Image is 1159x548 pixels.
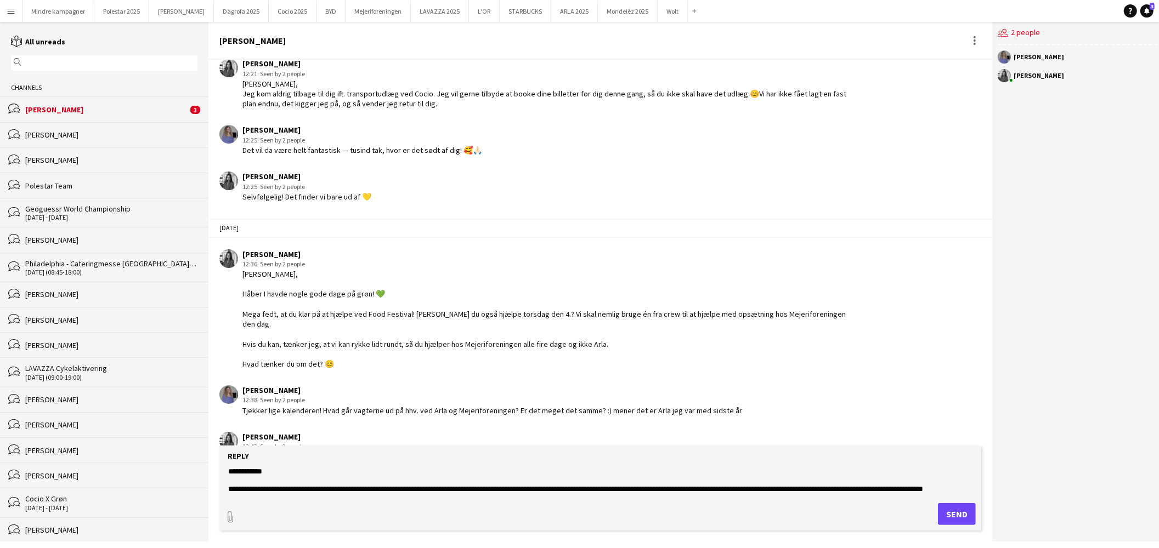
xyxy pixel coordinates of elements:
[25,235,197,245] div: [PERSON_NAME]
[551,1,598,22] button: ARLA 2025
[242,432,609,442] div: [PERSON_NAME]
[25,525,197,535] div: [PERSON_NAME]
[316,1,346,22] button: BYD
[25,214,197,221] div: [DATE] - [DATE]
[257,396,305,404] span: · Seen by 2 people
[25,259,197,269] div: Philadelphia - Cateringmesse [GEOGRAPHIC_DATA], Grenade - Cateringmesse Nord
[25,494,197,504] div: Cocio X Grøn
[25,471,197,481] div: [PERSON_NAME]
[25,504,197,512] div: [DATE] - [DATE]
[242,406,742,415] div: Tjekker lige kalenderen! Hvad går vagterne ud på hhv. ved Arla og Mejeriforeningen? Er det meget ...
[190,106,200,114] span: 3
[242,192,371,202] div: Selvfølgelig! Det finder vi bare ud af 💛
[242,259,846,269] div: 12:36
[242,395,742,405] div: 12:38
[242,249,846,259] div: [PERSON_NAME]
[1140,4,1154,18] a: 3
[25,130,197,140] div: [PERSON_NAME]
[346,1,411,22] button: Mejeriforeningen
[500,1,551,22] button: STARBUCKS
[269,1,316,22] button: Cocio 2025
[25,155,197,165] div: [PERSON_NAME]
[25,446,197,455] div: [PERSON_NAME]
[11,37,65,47] a: All unreads
[242,59,846,68] div: [PERSON_NAME]
[25,395,197,404] div: [PERSON_NAME]
[242,269,846,369] div: [PERSON_NAME], Håber I havde nogle gode dage på grøn! 💚 Mega fedt, at du klar på at hjælpe ved Fo...
[25,181,197,191] div: Polestar Team
[25,315,197,325] div: [PERSON_NAME]
[25,340,197,350] div: [PERSON_NAME]
[25,269,197,276] div: [DATE] (08:45-18:00)
[1150,3,1155,10] span: 3
[1014,54,1064,60] div: [PERSON_NAME]
[998,22,1158,45] div: 2 people
[257,260,305,268] span: · Seen by 2 people
[94,1,149,22] button: Polestar 2025
[242,69,846,79] div: 12:21
[242,385,742,395] div: [PERSON_NAME]
[938,503,976,525] button: Send
[242,145,482,155] div: Det vil da være helt fantastisk — tusind tak, hvor er det sødt af dig! 🥰🙏🏻
[25,420,197,430] div: [PERSON_NAME]
[242,135,482,145] div: 12:25
[25,363,197,373] div: LAVAZZA Cykelaktivering
[25,289,197,299] div: [PERSON_NAME]
[149,1,214,22] button: [PERSON_NAME]
[25,105,188,115] div: [PERSON_NAME]
[242,125,482,135] div: [PERSON_NAME]
[257,182,305,191] span: · Seen by 2 people
[228,451,249,461] label: Reply
[242,182,371,192] div: 12:25
[208,219,992,237] div: [DATE]
[1014,72,1064,79] div: [PERSON_NAME]
[25,204,197,214] div: Geoguessr World Championship
[598,1,658,22] button: Mondeléz 2025
[257,136,305,144] span: · Seen by 2 people
[469,1,500,22] button: L'OR
[219,36,286,45] div: [PERSON_NAME]
[242,79,846,109] div: [PERSON_NAME], Jeg kom aldrig tilbage til dig ift. transportudlæg ved Cocio. Jeg vil gerne tilbyd...
[257,70,305,78] span: · Seen by 2 people
[214,1,269,22] button: Dagrofa 2025
[242,172,371,181] div: [PERSON_NAME]
[25,374,197,381] div: [DATE] (09:00-19:00)
[242,442,609,452] div: 12:43
[658,1,688,22] button: Wolt
[22,1,94,22] button: Mindre kampagner
[411,1,469,22] button: LAVAZZA 2025
[257,442,305,450] span: · Seen by 2 people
